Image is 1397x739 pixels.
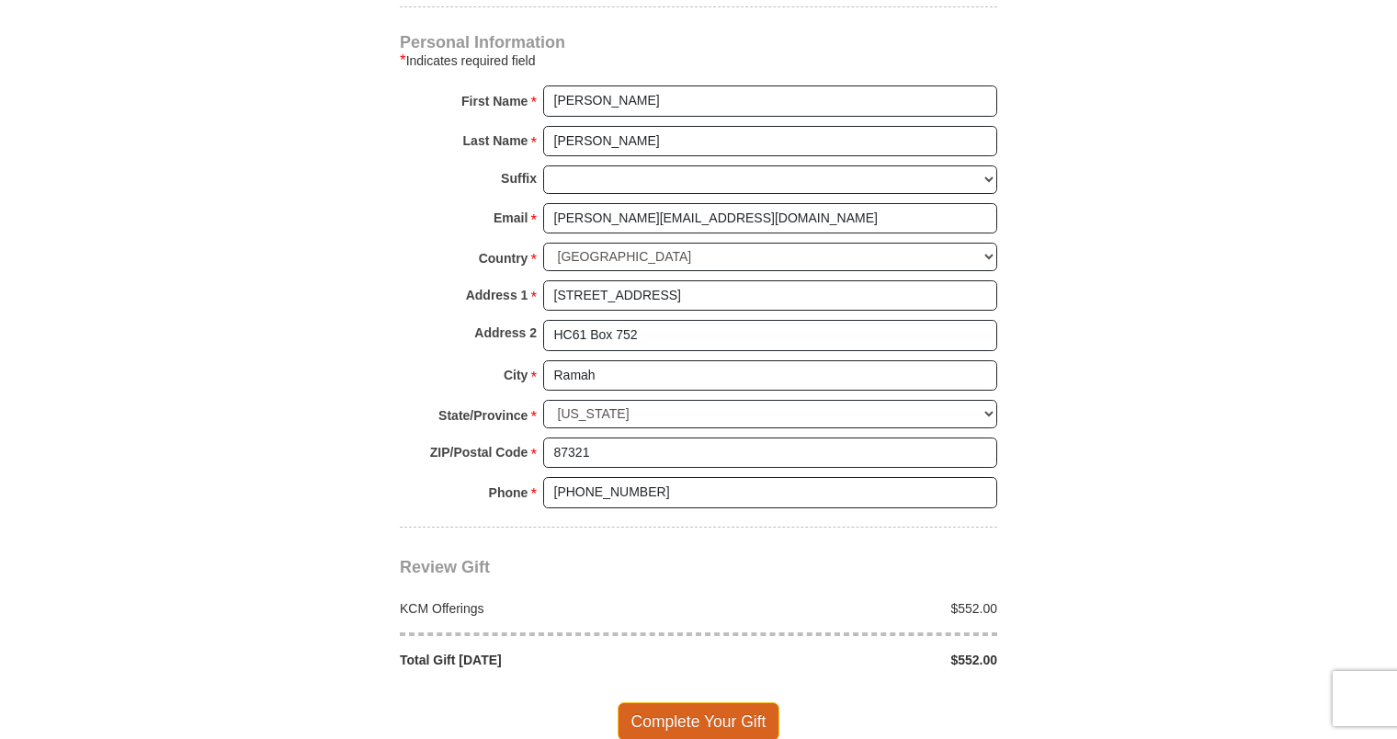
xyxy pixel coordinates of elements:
[391,651,699,669] div: Total Gift [DATE]
[461,88,528,114] strong: First Name
[438,403,528,428] strong: State/Province
[400,50,997,72] div: Indicates required field
[391,599,699,618] div: KCM Offerings
[400,35,997,50] h4: Personal Information
[463,128,528,153] strong: Last Name
[430,439,528,465] strong: ZIP/Postal Code
[698,599,1007,618] div: $552.00
[504,362,528,388] strong: City
[479,245,528,271] strong: Country
[698,651,1007,669] div: $552.00
[501,165,537,191] strong: Suffix
[400,558,490,576] span: Review Gift
[489,480,528,506] strong: Phone
[466,282,528,308] strong: Address 1
[494,205,528,231] strong: Email
[474,320,537,346] strong: Address 2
